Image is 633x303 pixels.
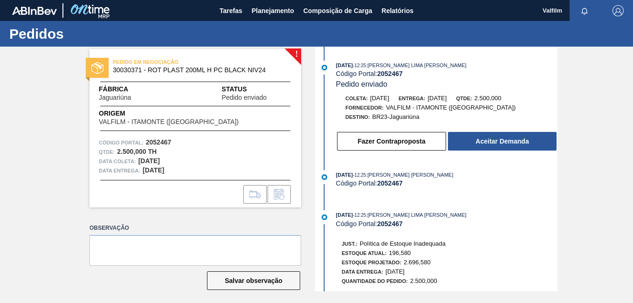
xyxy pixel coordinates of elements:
[342,269,383,275] span: Data Entrega:
[222,84,292,94] span: Status
[322,65,327,70] img: atual
[456,96,472,101] span: Qtde:
[366,172,453,178] span: : [PERSON_NAME] [PERSON_NAME]
[322,174,327,180] img: atual
[389,249,411,256] span: 196,580
[386,104,516,111] span: VALFILM - ITAMONTE ([GEOGRAPHIC_DATA])
[207,271,300,290] button: Salvar observação
[89,221,301,235] label: Observação
[99,147,115,157] span: Qtde :
[99,138,144,147] span: Código Portal:
[353,213,366,218] span: - 12:25
[336,80,387,88] span: Pedido enviado
[268,185,291,204] div: Informar alteração no pedido
[322,214,327,220] img: atual
[345,96,368,101] span: Coleta:
[337,132,446,151] button: Fazer Contraproposta
[385,268,405,275] span: [DATE]
[99,94,131,101] span: Jaguariúna
[399,96,425,101] span: Entrega:
[342,241,358,247] span: Just.:
[370,95,389,102] span: [DATE]
[342,278,408,284] span: Quantidade do Pedido:
[404,259,431,266] span: 2.696,580
[366,212,466,218] span: : [PERSON_NAME] LIMA [PERSON_NAME]
[427,95,447,102] span: [DATE]
[9,28,175,39] h1: Pedidos
[303,5,372,16] span: Composição de Carga
[113,57,243,67] span: PEDIDO EM NEGOCIAÇÃO
[360,240,446,247] span: Política de Estoque Inadequada
[345,114,370,120] span: Destino:
[336,70,557,77] div: Código Portal:
[336,62,353,68] span: [DATE]
[475,95,502,102] span: 2.500,000
[410,277,437,284] span: 2.500,000
[345,105,384,110] span: Fornecedor:
[99,166,140,175] span: Data entrega:
[353,172,366,178] span: - 12:25
[377,220,403,227] strong: 2052467
[377,179,403,187] strong: 2052467
[377,70,403,77] strong: 2052467
[382,5,413,16] span: Relatórios
[99,157,136,166] span: Data coleta:
[12,7,57,15] img: TNhmsLtSVTkK8tSr43FrP2fwEKptu5GPRR3wAAAABJRU5ErkJggg==
[342,260,401,265] span: Estoque Projetado:
[99,84,160,94] span: Fábrica
[372,113,420,120] span: BR23-Jaguariúna
[448,132,557,151] button: Aceitar Demanda
[336,172,353,178] span: [DATE]
[570,4,599,17] button: Notificações
[91,62,103,74] img: status
[222,94,267,101] span: Pedido enviado
[146,138,172,146] strong: 2052467
[366,62,466,68] span: : [PERSON_NAME] LIMA [PERSON_NAME]
[220,5,242,16] span: Tarefas
[336,179,557,187] div: Código Portal:
[342,250,386,256] span: Estoque Atual:
[113,67,282,74] span: 30030371 - ROT PLAST 200ML H PC BLACK NIV24
[336,220,557,227] div: Código Portal:
[336,212,353,218] span: [DATE]
[252,5,294,16] span: Planejamento
[353,63,366,68] span: - 12:25
[612,5,624,16] img: Logout
[138,157,160,165] strong: [DATE]
[243,185,267,204] div: Ir para Composição de Carga
[117,148,157,155] strong: 2.500,000 TH
[143,166,164,174] strong: [DATE]
[99,109,265,118] span: Origem
[99,118,239,125] span: VALFILM - ITAMONTE ([GEOGRAPHIC_DATA])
